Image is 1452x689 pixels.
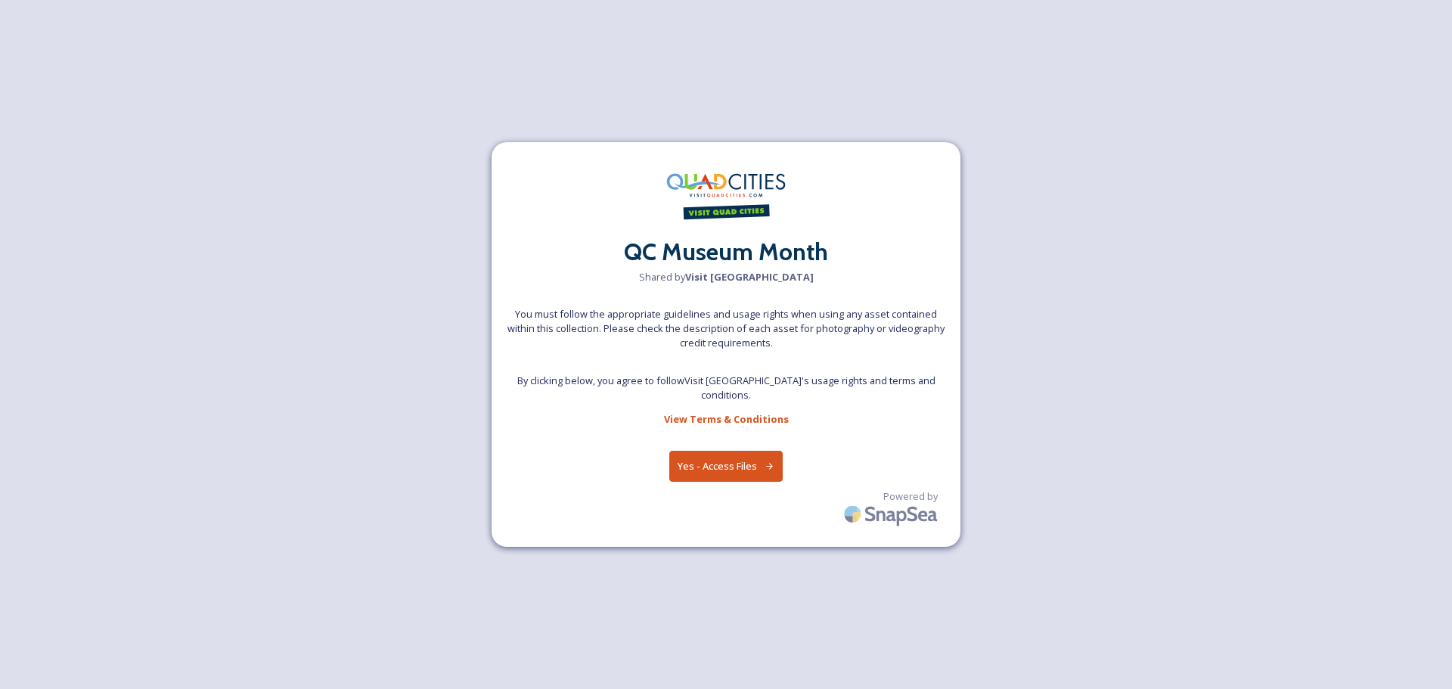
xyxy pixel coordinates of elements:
[669,451,783,482] button: Yes - Access Files
[839,496,945,532] img: SnapSea Logo
[624,234,828,270] h2: QC Museum Month
[507,307,945,351] span: You must follow the appropriate guidelines and usage rights when using any asset contained within...
[664,412,789,426] strong: View Terms & Conditions
[507,374,945,402] span: By clicking below, you agree to follow Visit [GEOGRAPHIC_DATA] 's usage rights and terms and cond...
[883,489,938,504] span: Powered by
[650,157,802,234] img: QCCVB_VISIT_horiz_logo_4c_tagline_122019.svg
[639,270,814,284] span: Shared by
[685,270,814,284] strong: Visit [GEOGRAPHIC_DATA]
[664,410,789,428] a: View Terms & Conditions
